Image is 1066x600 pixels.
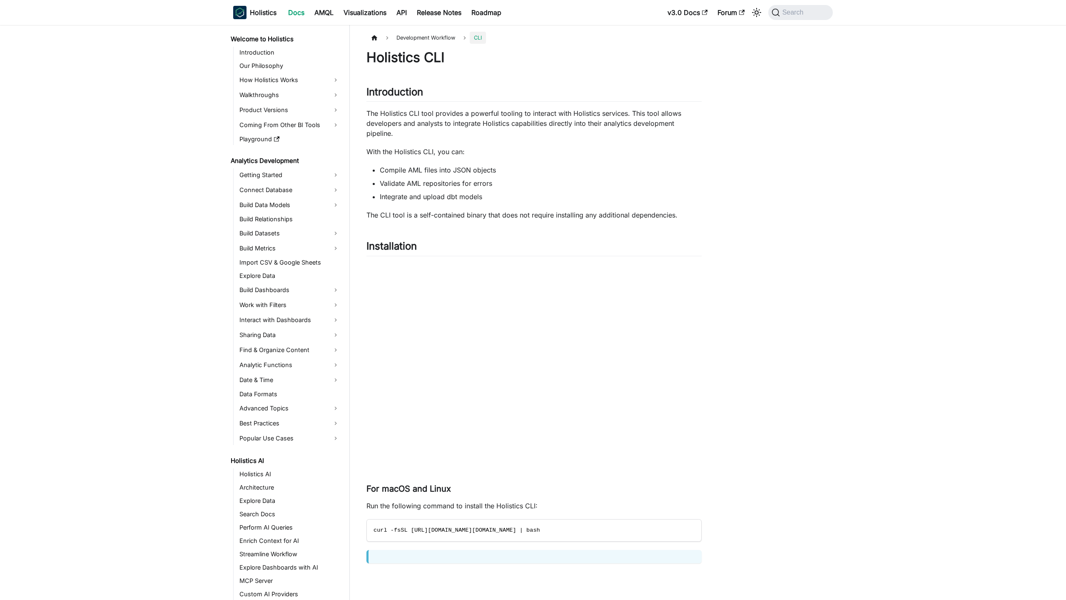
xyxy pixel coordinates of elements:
a: Build Metrics [237,242,342,255]
a: Playground [237,133,342,145]
p: Run the following command to install the Holistics CLI: [366,501,702,511]
span: CLI [470,32,486,44]
a: Enrich Context for AI [237,535,342,547]
a: MCP Server [237,575,342,587]
h1: Holistics CLI [366,49,702,66]
a: Architecture [237,482,342,493]
li: Validate AML repositories for errors [380,178,702,188]
button: Switch between dark and light mode (currently system mode) [750,6,763,19]
b: Holistics [250,7,276,17]
a: Advanced Topics [237,402,342,415]
a: Home page [366,32,382,44]
p: With the Holistics CLI, you can: [366,147,702,157]
a: Roadmap [466,6,506,19]
span: Development Workflow [392,32,459,44]
a: Popular Use Cases [237,432,342,445]
span: curl -fsSL [URL][DOMAIN_NAME][DOMAIN_NAME] | bash [374,527,540,533]
a: Search Docs [237,508,342,520]
a: Holistics AI [237,468,342,480]
a: Explore Data [237,270,342,282]
a: Find & Organize Content [237,343,342,357]
p: The Holistics CLI tool provides a powerful tooling to interact with Holistics services. This tool... [366,108,702,138]
a: API [391,6,412,19]
a: Data Formats [237,388,342,400]
a: Getting Started [237,168,342,182]
h3: For macOS and Linux [366,484,702,494]
a: Sharing Data [237,328,342,342]
a: Product Versions [237,103,342,117]
a: Work with Filters [237,298,342,312]
a: Holistics AI [228,455,342,467]
a: Walkthroughs [237,88,342,102]
a: Forum [712,6,750,19]
a: Docs [283,6,309,19]
a: Explore Data [237,495,342,507]
a: AMQL [309,6,339,19]
p: The CLI tool is a self-contained binary that does not require installing any additional dependenc... [366,210,702,220]
a: Build Datasets [237,227,342,240]
a: Date & Time [237,373,342,387]
a: How Holistics Works [237,73,342,87]
iframe: YouTube video player [366,263,702,464]
a: v3.0 Docs [663,6,712,19]
nav: Docs sidebar [225,25,350,600]
a: Analytic Functions [237,358,342,372]
a: Build Dashboards [237,283,342,297]
a: Analytics Development [228,155,342,167]
h2: Installation [366,240,702,256]
a: Custom AI Providers [237,588,342,600]
li: Compile AML files into JSON objects [380,165,702,175]
a: Build Data Models [237,198,342,212]
a: Best Practices [237,417,342,430]
a: Release Notes [412,6,466,19]
a: Introduction [237,47,342,58]
span: Search [780,9,809,16]
img: Holistics [233,6,247,19]
a: Build Relationships [237,213,342,225]
li: Integrate and upload dbt models [380,192,702,202]
a: Explore Dashboards with AI [237,562,342,573]
button: Search (Command+K) [768,5,833,20]
a: Welcome to Holistics [228,33,342,45]
a: Our Philosophy [237,60,342,72]
nav: Breadcrumbs [366,32,702,44]
a: Import CSV & Google Sheets [237,257,342,268]
a: Interact with Dashboards [237,313,342,327]
a: Connect Database [237,183,342,197]
a: Perform AI Queries [237,522,342,533]
a: Visualizations [339,6,391,19]
a: Coming From Other BI Tools [237,118,342,132]
a: HolisticsHolisticsHolistics [233,6,276,19]
a: Streamline Workflow [237,548,342,560]
h2: Introduction [366,86,702,102]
